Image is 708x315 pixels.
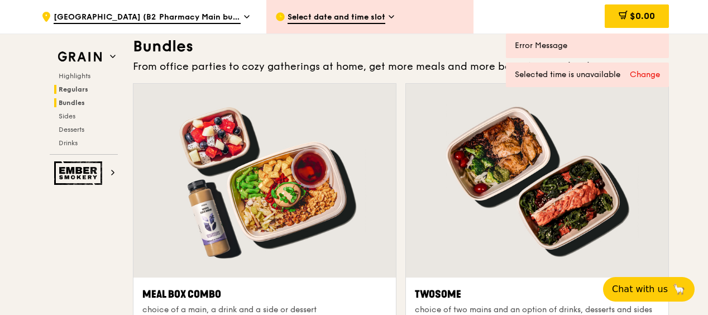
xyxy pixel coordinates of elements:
span: Select date and time slot [288,12,385,24]
span: Sides [59,112,75,120]
h3: Bundles [133,36,669,56]
span: Desserts [59,126,84,133]
div: Meal Box Combo [142,287,387,302]
span: Drinks [59,139,78,147]
button: Chat with us🦙 [603,277,695,302]
div: Selected time is unavailable [515,69,660,80]
span: Regulars [59,85,88,93]
div: Error Message [515,40,660,51]
div: Twosome [415,287,659,302]
span: Bundles [59,99,85,107]
span: $0.00 [630,11,655,21]
img: Ember Smokery web logo [54,161,106,185]
span: 🦙 [672,283,686,296]
span: Highlights [59,72,90,80]
span: [GEOGRAPHIC_DATA] (B2 Pharmacy Main building) [54,12,241,24]
span: Chat with us [612,283,668,296]
div: From office parties to cozy gatherings at home, get more meals and more bang for your buck. [133,59,669,74]
div: Change [630,69,660,80]
img: Grain web logo [54,47,106,67]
